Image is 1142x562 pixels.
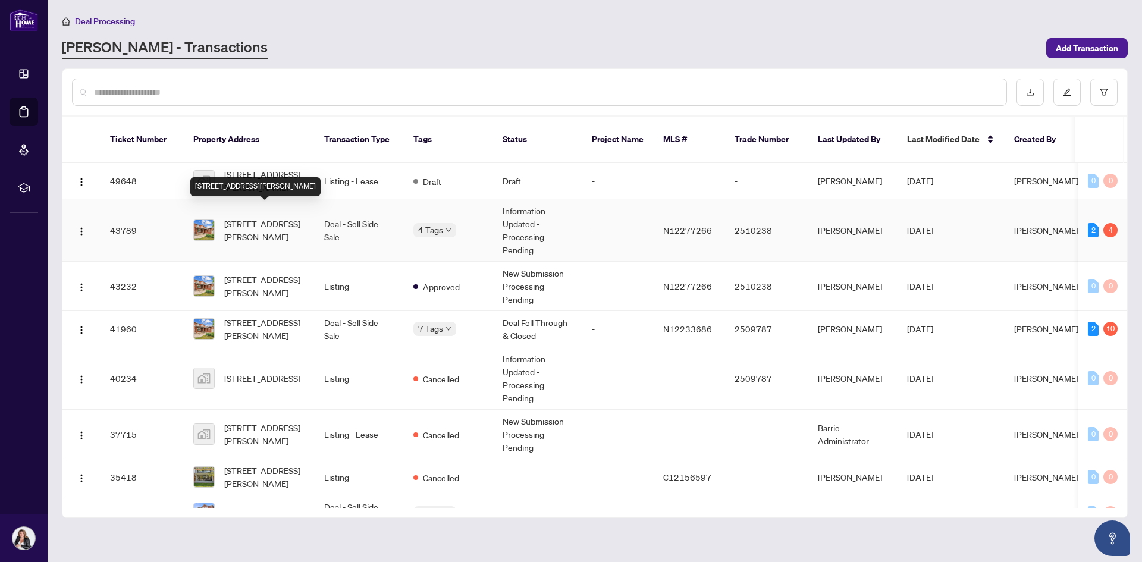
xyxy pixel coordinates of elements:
img: Logo [77,325,86,335]
div: 0 [1103,174,1118,188]
a: [PERSON_NAME] - Transactions [62,37,268,59]
th: Project Name [582,117,654,163]
img: thumbnail-img [194,368,214,388]
td: - [582,311,654,347]
td: [PERSON_NAME] [808,459,898,495]
span: [STREET_ADDRESS][PERSON_NAME] [224,168,305,194]
span: download [1026,88,1034,96]
th: Transaction Type [315,117,404,163]
td: - [493,495,582,532]
span: C12156597 [663,472,711,482]
button: Logo [72,504,91,523]
button: Logo [72,425,91,444]
div: 0 [1088,371,1099,385]
span: Deal Processing [75,16,135,27]
td: Deal - Sell Side Sale [315,199,404,262]
td: - [582,163,654,199]
td: Listing [315,262,404,311]
td: - [582,199,654,262]
button: Logo [72,171,91,190]
span: home [62,17,70,26]
td: Deal - Sell Side Sale [315,311,404,347]
td: - [725,459,808,495]
span: N12277266 [663,281,712,291]
span: [DATE] [907,225,933,236]
td: [PERSON_NAME] [808,163,898,199]
th: Last Modified Date [898,117,1005,163]
span: [PERSON_NAME] [1014,175,1078,186]
td: 2509787 [725,311,808,347]
div: 0 [1103,427,1118,441]
td: New Submission - Processing Pending [493,262,582,311]
th: Trade Number [725,117,808,163]
td: Listing - Lease [315,410,404,459]
img: Logo [77,227,86,236]
img: Logo [77,431,86,440]
button: edit [1053,79,1081,106]
span: down [445,227,451,233]
td: Listing [315,347,404,410]
span: [DATE] [907,281,933,291]
span: 3 Tags [418,506,443,520]
button: Logo [72,369,91,388]
img: thumbnail-img [194,424,214,444]
th: Last Updated By [808,117,898,163]
td: - [725,410,808,459]
span: [PERSON_NAME] [1014,281,1078,291]
td: Barrie Administrator [808,410,898,459]
span: [STREET_ADDRESS][PERSON_NAME] [224,217,305,243]
td: 41960 [101,311,184,347]
button: Add Transaction [1046,38,1128,58]
span: edit [1063,88,1071,96]
td: Information Updated - Processing Pending [493,199,582,262]
span: N12277266 [663,225,712,236]
span: [STREET_ADDRESS] [224,507,300,520]
div: 0 [1088,470,1099,484]
th: Status [493,117,582,163]
span: [STREET_ADDRESS][PERSON_NAME] [224,464,305,490]
button: filter [1090,79,1118,106]
span: [DATE] [907,324,933,334]
img: thumbnail-img [194,276,214,296]
span: [DATE] [907,175,933,186]
button: Logo [72,277,91,296]
span: Add Transaction [1056,39,1118,58]
td: 40234 [101,347,184,410]
span: [DATE] [907,472,933,482]
span: 4 Tags [418,223,443,237]
img: thumbnail-img [194,319,214,339]
td: Listing [315,459,404,495]
td: [PERSON_NAME] [808,347,898,410]
td: New Submission - Processing Pending [493,410,582,459]
td: 2510238 [725,262,808,311]
button: Logo [72,221,91,240]
td: 2509787 [725,347,808,410]
span: [STREET_ADDRESS][PERSON_NAME] [224,316,305,342]
td: 2503049 [725,495,808,532]
span: [PERSON_NAME] [1014,429,1078,439]
td: 35418 [101,459,184,495]
div: 0 [1088,506,1099,520]
div: 0 [1088,279,1099,293]
td: - [582,347,654,410]
img: logo [10,9,38,31]
img: Profile Icon [12,527,35,550]
td: - [582,495,654,532]
th: MLS # [654,117,725,163]
img: Logo [77,282,86,292]
td: - [582,262,654,311]
div: 4 [1103,223,1118,237]
span: [STREET_ADDRESS] [224,372,300,385]
td: - [725,163,808,199]
th: Tags [404,117,493,163]
div: 10 [1103,322,1118,336]
td: Deal - Sell Side Sale [315,495,404,532]
img: Logo [77,375,86,384]
img: thumbnail-img [194,220,214,240]
div: [STREET_ADDRESS][PERSON_NAME] [190,177,321,196]
div: 2 [1088,322,1099,336]
img: thumbnail-img [194,503,214,523]
th: Property Address [184,117,315,163]
span: N12233686 [663,324,712,334]
img: thumbnail-img [194,171,214,191]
